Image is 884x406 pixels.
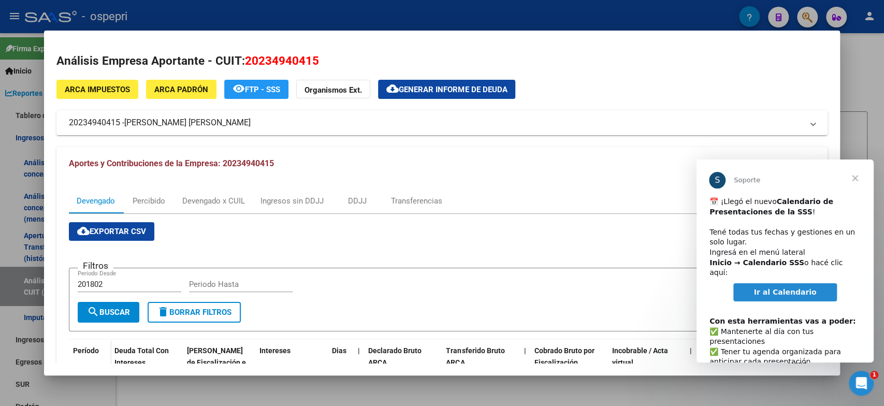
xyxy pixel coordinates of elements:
strong: Organismos Ext. [305,85,362,95]
span: Exportar CSV [77,227,146,236]
div: Transferencias [391,195,442,207]
mat-icon: cloud_download [386,82,399,95]
mat-icon: delete [157,306,169,318]
button: FTP - SSS [224,80,288,99]
span: Intereses [259,346,291,355]
span: Borrar Filtros [157,308,231,317]
span: Declarado Bruto ARCA [368,346,422,367]
button: Organismos Ext. [296,80,370,99]
datatable-header-cell: Período [69,340,110,383]
div: Percibido [133,195,165,207]
mat-expansion-panel-header: 20234940415 -[PERSON_NAME] [PERSON_NAME] [56,110,827,135]
datatable-header-cell: | [354,340,364,385]
datatable-header-cell: Intereses [255,340,328,385]
span: 1 [870,371,878,379]
b: Con esta herramientas vas a poder: [13,157,159,166]
mat-panel-title: 20234940415 - [69,117,802,129]
datatable-header-cell: Dias [328,340,354,385]
button: Exportar CSV [69,222,154,241]
span: [PERSON_NAME] [PERSON_NAME] [124,117,251,129]
button: ARCA Impuestos [56,80,138,99]
div: DDJJ [348,195,367,207]
span: Incobrable / Acta virtual [612,346,668,367]
iframe: Intercom live chat [849,371,874,396]
span: Dias [332,346,346,355]
span: | [689,346,691,355]
div: Ingresos sin DDJJ [260,195,324,207]
datatable-header-cell: Cobrado Bruto por Fiscalización [530,340,607,385]
mat-icon: search [87,306,99,318]
button: Borrar Filtros [148,302,241,323]
span: Deuda Total Con Intereses [114,346,169,367]
datatable-header-cell: Declarado Bruto ARCA [364,340,442,385]
div: Devengado x CUIL [182,195,245,207]
span: Período [73,346,99,355]
datatable-header-cell: Transferido De Más [695,340,773,385]
span: [PERSON_NAME] de Fiscalización e Incobrable [187,346,246,379]
span: Buscar [87,308,130,317]
span: Cobrado Bruto por Fiscalización [534,346,594,367]
span: ARCA Impuestos [65,85,130,94]
datatable-header-cell: Deuda Bruta Neto de Fiscalización e Incobrable [183,340,255,385]
mat-expansion-panel-header: Aportes y Contribuciones de la Empresa: 20234940415 [56,147,827,180]
span: ARCA Padrón [154,85,208,94]
datatable-header-cell: | [685,340,695,385]
datatable-header-cell: Deuda Total Con Intereses [110,340,183,385]
span: 20234940415 [245,54,319,67]
mat-icon: remove_red_eye [233,82,245,95]
span: Transferido Bruto ARCA [446,346,504,367]
span: | [524,346,526,355]
datatable-header-cell: Incobrable / Acta virtual [607,340,685,385]
span: FTP - SSS [245,85,280,94]
div: ​✅ Mantenerte al día con tus presentaciones ✅ Tener tu agenda organizada para anticipar cada pres... [13,147,164,279]
datatable-header-cell: | [519,340,530,385]
h3: Filtros [78,260,113,271]
span: | [358,346,360,355]
button: ARCA Padrón [146,80,216,99]
span: Aportes y Contribuciones de la Empresa: 20234940415 [69,158,274,168]
h2: Análisis Empresa Aportante - CUIT: [56,52,827,70]
button: Generar informe de deuda [378,80,515,99]
span: Generar informe de deuda [399,85,507,94]
mat-icon: cloud_download [77,225,90,237]
datatable-header-cell: Transferido Bruto ARCA [442,340,519,385]
div: Devengado [77,195,115,207]
button: Buscar [78,302,139,323]
iframe: Intercom live chat mensaje [697,160,874,363]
